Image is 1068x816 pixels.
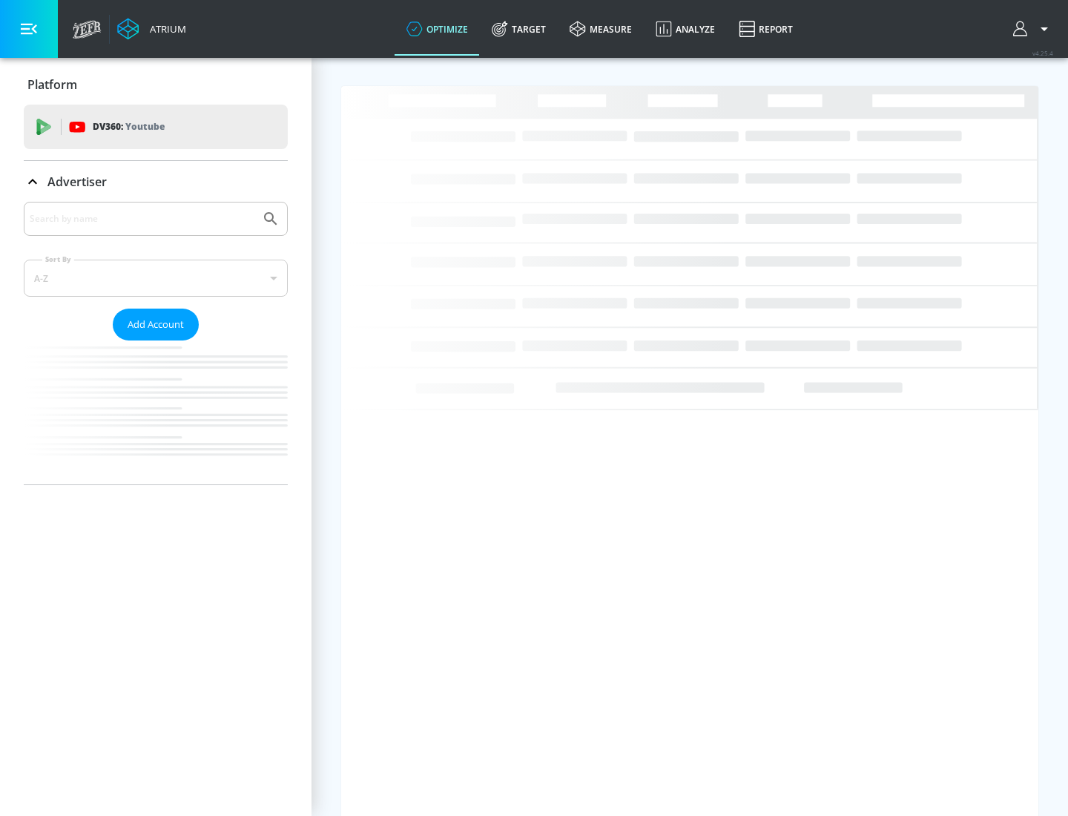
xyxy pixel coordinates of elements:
[117,18,186,40] a: Atrium
[144,22,186,36] div: Atrium
[47,174,107,190] p: Advertiser
[125,119,165,134] p: Youtube
[727,2,805,56] a: Report
[558,2,644,56] a: measure
[24,260,288,297] div: A-Z
[27,76,77,93] p: Platform
[395,2,480,56] a: optimize
[24,161,288,203] div: Advertiser
[1032,49,1053,57] span: v 4.25.4
[113,309,199,340] button: Add Account
[24,105,288,149] div: DV360: Youtube
[24,202,288,484] div: Advertiser
[42,254,74,264] label: Sort By
[24,64,288,105] div: Platform
[644,2,727,56] a: Analyze
[93,119,165,135] p: DV360:
[128,316,184,333] span: Add Account
[24,340,288,484] nav: list of Advertiser
[480,2,558,56] a: Target
[30,209,254,228] input: Search by name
